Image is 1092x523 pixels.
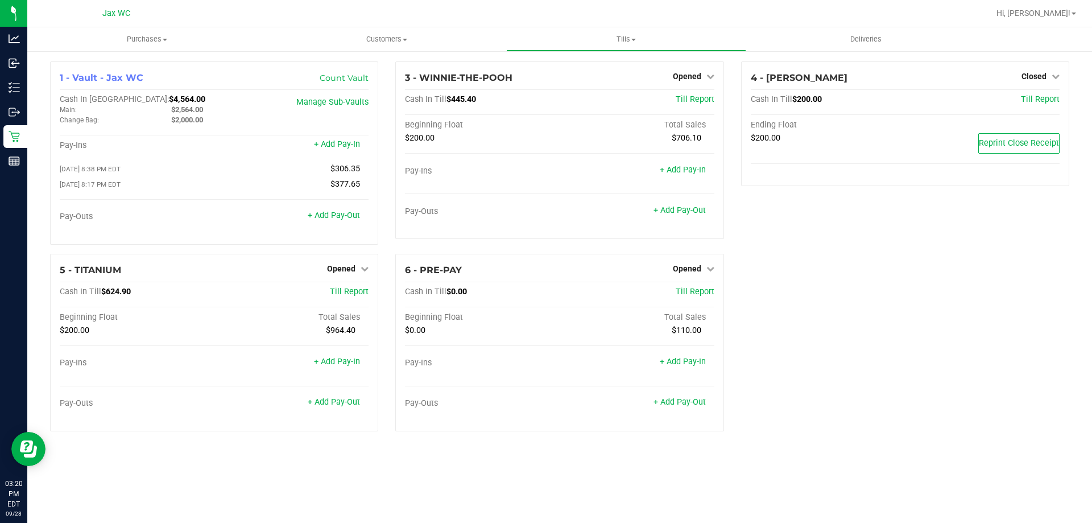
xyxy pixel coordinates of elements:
[296,97,369,107] a: Manage Sub-Vaults
[60,358,214,368] div: Pay-Ins
[653,397,706,407] a: + Add Pay-Out
[9,106,20,118] inline-svg: Outbound
[9,33,20,44] inline-svg: Analytics
[330,164,360,174] span: $306.35
[9,155,20,167] inline-svg: Reports
[792,94,822,104] span: $200.00
[660,357,706,366] a: + Add Pay-In
[60,106,77,114] span: Main:
[9,82,20,93] inline-svg: Inventory
[11,432,45,466] iframe: Resource center
[320,73,369,83] a: Count Vault
[676,94,714,104] a: Till Report
[507,34,745,44] span: Tills
[214,312,369,323] div: Total Sales
[60,94,169,104] span: Cash In [GEOGRAPHIC_DATA]:
[446,94,476,104] span: $445.40
[330,287,369,296] a: Till Report
[27,34,267,44] span: Purchases
[405,166,560,176] div: Pay-Ins
[5,479,22,509] p: 03:20 PM EDT
[405,312,560,323] div: Beginning Float
[169,94,205,104] span: $4,564.00
[405,398,560,409] div: Pay-Outs
[60,141,214,151] div: Pay-Ins
[996,9,1070,18] span: Hi, [PERSON_NAME]!
[101,287,131,296] span: $624.90
[171,116,203,124] span: $2,000.00
[102,9,130,18] span: Jax WC
[308,211,360,220] a: + Add Pay-Out
[405,326,425,335] span: $0.00
[1021,72,1046,81] span: Closed
[60,212,214,222] div: Pay-Outs
[60,165,121,173] span: [DATE] 8:38 PM EDT
[673,264,701,273] span: Opened
[405,133,435,143] span: $200.00
[405,94,446,104] span: Cash In Till
[560,312,714,323] div: Total Sales
[314,139,360,149] a: + Add Pay-In
[446,287,467,296] span: $0.00
[676,287,714,296] a: Till Report
[405,207,560,217] div: Pay-Outs
[751,133,780,143] span: $200.00
[314,357,360,366] a: + Add Pay-In
[60,265,121,275] span: 5 - TITANIUM
[751,72,847,83] span: 4 - [PERSON_NAME]
[27,27,267,51] a: Purchases
[327,264,355,273] span: Opened
[326,326,355,335] span: $964.40
[672,133,701,143] span: $706.10
[672,326,701,335] span: $110.00
[267,27,506,51] a: Customers
[560,120,714,130] div: Total Sales
[979,138,1059,148] span: Reprint Close Receipt
[308,397,360,407] a: + Add Pay-Out
[978,133,1060,154] button: Reprint Close Receipt
[1021,94,1060,104] a: Till Report
[653,205,706,215] a: + Add Pay-Out
[751,120,905,130] div: Ending Float
[60,326,89,335] span: $200.00
[660,165,706,175] a: + Add Pay-In
[746,27,986,51] a: Deliveries
[405,287,446,296] span: Cash In Till
[60,116,99,124] span: Change Bag:
[506,27,746,51] a: Tills
[405,72,512,83] span: 3 - WINNIE-THE-POOH
[60,287,101,296] span: Cash In Till
[60,180,121,188] span: [DATE] 8:17 PM EDT
[171,105,203,114] span: $2,564.00
[330,179,360,189] span: $377.65
[60,312,214,323] div: Beginning Float
[9,131,20,142] inline-svg: Retail
[5,509,22,518] p: 09/28
[405,120,560,130] div: Beginning Float
[60,398,214,409] div: Pay-Outs
[267,34,506,44] span: Customers
[405,358,560,368] div: Pay-Ins
[405,265,462,275] span: 6 - PRE-PAY
[751,94,792,104] span: Cash In Till
[835,34,897,44] span: Deliveries
[9,57,20,69] inline-svg: Inbound
[60,72,143,83] span: 1 - Vault - Jax WC
[673,72,701,81] span: Opened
